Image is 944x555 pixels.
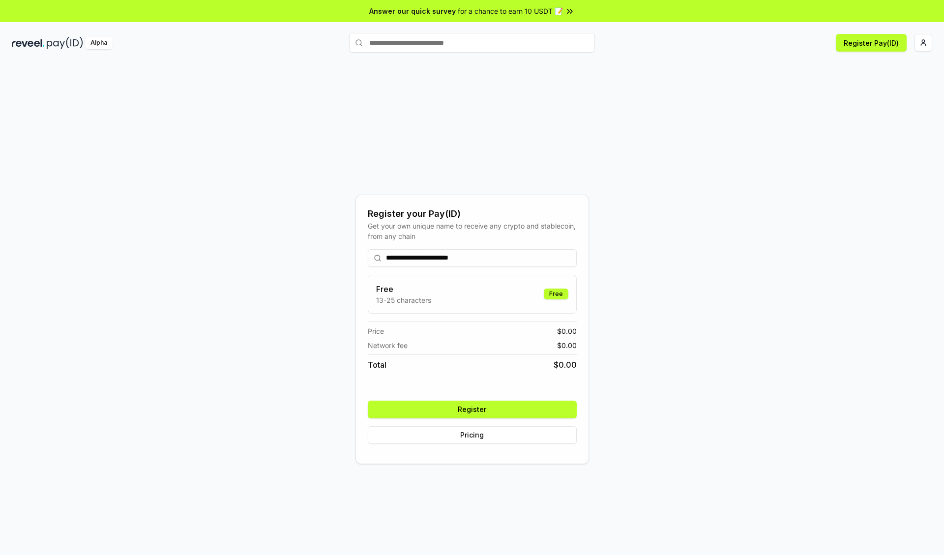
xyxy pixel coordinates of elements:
[368,359,386,371] span: Total
[368,401,577,418] button: Register
[458,6,563,16] span: for a chance to earn 10 USDT 📝
[557,326,577,336] span: $ 0.00
[368,426,577,444] button: Pricing
[376,295,431,305] p: 13-25 characters
[554,359,577,371] span: $ 0.00
[47,37,83,49] img: pay_id
[376,283,431,295] h3: Free
[368,326,384,336] span: Price
[368,340,408,351] span: Network fee
[836,34,907,52] button: Register Pay(ID)
[368,221,577,241] div: Get your own unique name to receive any crypto and stablecoin, from any chain
[12,37,45,49] img: reveel_dark
[557,340,577,351] span: $ 0.00
[369,6,456,16] span: Answer our quick survey
[85,37,113,49] div: Alpha
[544,289,568,299] div: Free
[368,207,577,221] div: Register your Pay(ID)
